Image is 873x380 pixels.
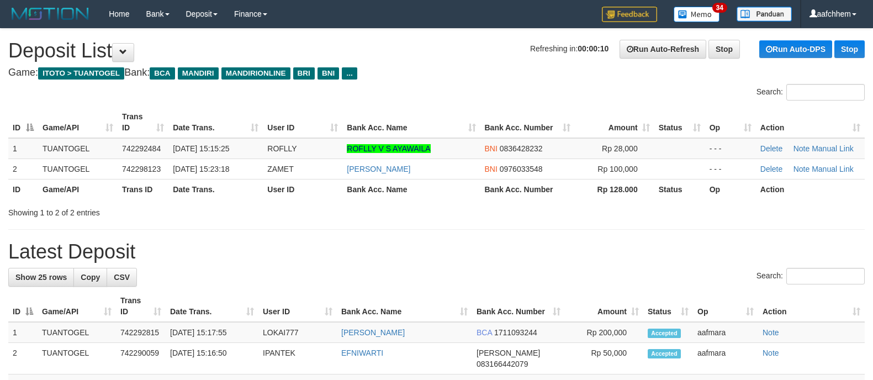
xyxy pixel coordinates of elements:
span: MANDIRIONLINE [221,67,290,80]
th: Bank Acc. Name: activate to sort column ascending [342,107,480,138]
h4: Game: Bank: [8,67,865,78]
span: Accepted [648,329,681,338]
a: Delete [760,144,782,153]
span: Copy [81,273,100,282]
td: TUANTOGEL [38,343,116,374]
span: ITOTO > TUANTOGEL [38,67,124,80]
span: MANDIRI [178,67,219,80]
a: Run Auto-Refresh [620,40,706,59]
th: Action: activate to sort column ascending [758,291,865,322]
a: [PERSON_NAME] [341,328,405,337]
th: Date Trans. [168,179,263,199]
th: Game/API [38,179,118,199]
td: TUANTOGEL [38,322,116,343]
span: Copy 1711093244 to clipboard [494,328,537,337]
span: CSV [114,273,130,282]
a: Delete [760,165,782,173]
td: Rp 200,000 [565,322,643,343]
th: ID: activate to sort column descending [8,107,38,138]
th: Date Trans.: activate to sort column ascending [166,291,258,322]
a: Run Auto-DPS [759,40,832,58]
a: Stop [834,40,865,58]
th: Bank Acc. Number [480,179,575,199]
h1: Deposit List [8,40,865,62]
a: [PERSON_NAME] [347,165,410,173]
th: Action [756,179,865,199]
img: Feedback.jpg [602,7,657,22]
a: ROFLLY V S AYAWAILA [347,144,430,153]
td: aafmara [693,322,758,343]
span: 742292484 [122,144,161,153]
span: Copy 083166442079 to clipboard [477,360,528,368]
span: Show 25 rows [15,273,67,282]
th: Game/API: activate to sort column ascending [38,291,116,322]
th: Op: activate to sort column ascending [693,291,758,322]
span: [PERSON_NAME] [477,349,540,357]
span: Accepted [648,349,681,358]
a: Copy [73,268,107,287]
a: CSV [107,268,137,287]
span: ZAMET [267,165,293,173]
th: User ID [263,179,342,199]
span: Refreshing in: [530,44,609,53]
span: Rp 28,000 [602,144,638,153]
strong: 00:00:10 [578,44,609,53]
div: Showing 1 to 2 of 2 entries [8,203,356,218]
th: Status [654,179,705,199]
label: Search: [756,84,865,101]
th: Date Trans.: activate to sort column ascending [168,107,263,138]
td: 2 [8,343,38,374]
input: Search: [786,268,865,284]
span: ROFLLY [267,144,297,153]
label: Search: [756,268,865,284]
td: Rp 50,000 [565,343,643,374]
td: aafmara [693,343,758,374]
span: BNI [485,144,498,153]
th: Game/API: activate to sort column ascending [38,107,118,138]
span: 742298123 [122,165,161,173]
span: BRI [293,67,315,80]
img: Button%20Memo.svg [674,7,720,22]
th: Bank Acc. Name: activate to sort column ascending [337,291,472,322]
th: Op: activate to sort column ascending [705,107,756,138]
th: ID [8,179,38,199]
th: Bank Acc. Number: activate to sort column ascending [472,291,565,322]
th: Trans ID: activate to sort column ascending [118,107,168,138]
span: BCA [477,328,492,337]
a: EFNIWARTI [341,349,383,357]
h1: Latest Deposit [8,241,865,263]
span: BCA [150,67,174,80]
th: ID: activate to sort column descending [8,291,38,322]
span: Rp 100,000 [597,165,637,173]
th: Bank Acc. Name [342,179,480,199]
img: MOTION_logo.png [8,6,92,22]
a: Stop [708,40,740,59]
td: LOKAI777 [258,322,337,343]
th: Action: activate to sort column ascending [756,107,865,138]
a: Note [793,165,810,173]
td: IPANTEK [258,343,337,374]
td: 1 [8,322,38,343]
td: TUANTOGEL [38,159,118,179]
a: Note [793,144,810,153]
td: [DATE] 15:17:55 [166,322,258,343]
th: Status: activate to sort column ascending [654,107,705,138]
th: Op [705,179,756,199]
span: Copy 0976033548 to clipboard [500,165,543,173]
th: User ID: activate to sort column ascending [263,107,342,138]
td: - - - [705,159,756,179]
td: - - - [705,138,756,159]
th: Amount: activate to sort column ascending [565,291,643,322]
span: [DATE] 15:23:18 [173,165,229,173]
td: 742292815 [116,322,166,343]
a: Manual Link [812,144,854,153]
span: [DATE] 15:15:25 [173,144,229,153]
th: Trans ID [118,179,168,199]
td: 2 [8,159,38,179]
span: BNI [485,165,498,173]
a: Note [763,328,779,337]
td: 742290059 [116,343,166,374]
span: Copy 0836428232 to clipboard [500,144,543,153]
input: Search: [786,84,865,101]
span: ... [342,67,357,80]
